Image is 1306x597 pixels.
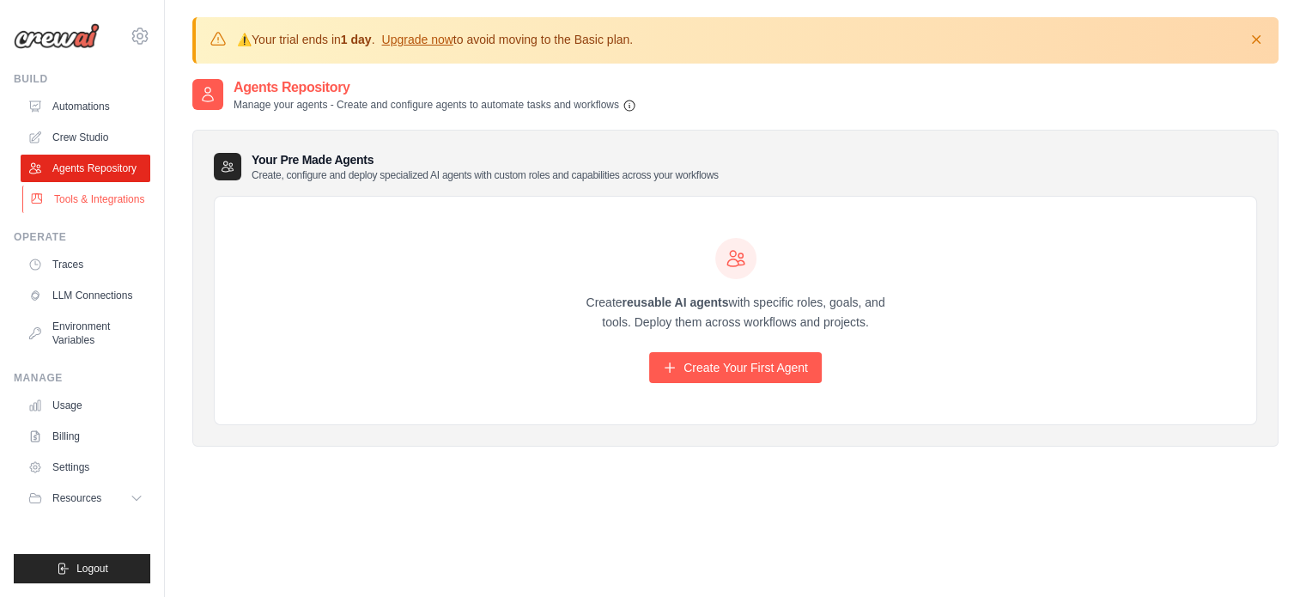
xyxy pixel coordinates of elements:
a: Crew Studio [21,124,150,151]
span: Resources [52,491,101,505]
strong: ⚠️ [237,33,252,46]
button: Logout [14,554,150,583]
p: Create, configure and deploy specialized AI agents with custom roles and capabilities across your... [252,168,719,182]
a: LLM Connections [21,282,150,309]
a: Tools & Integrations [22,186,152,213]
div: Operate [14,230,150,244]
p: Create with specific roles, goals, and tools. Deploy them across workflows and projects. [571,293,901,332]
a: Environment Variables [21,313,150,354]
span: Logout [76,562,108,576]
strong: 1 day [341,33,372,46]
img: Logo [14,23,100,49]
strong: reusable AI agents [622,295,728,309]
a: Settings [21,454,150,481]
a: Usage [21,392,150,419]
h3: Your Pre Made Agents [252,151,719,182]
a: Automations [21,93,150,120]
a: Billing [21,423,150,450]
p: Manage your agents - Create and configure agents to automate tasks and workflows [234,98,636,113]
div: Build [14,72,150,86]
button: Resources [21,484,150,512]
h2: Agents Repository [234,77,636,98]
a: Agents Repository [21,155,150,182]
p: Your trial ends in . to avoid moving to the Basic plan. [237,31,633,48]
a: Create Your First Agent [649,352,822,383]
a: Traces [21,251,150,278]
a: Upgrade now [381,33,453,46]
div: Manage [14,371,150,385]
